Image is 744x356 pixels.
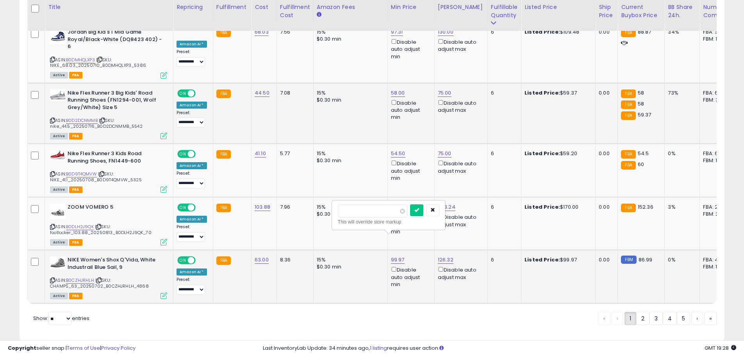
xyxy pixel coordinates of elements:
[391,98,428,121] div: Disable auto adjust min
[525,3,592,11] div: Listed Price
[525,89,560,97] b: Listed Price:
[391,265,428,288] div: Disable auto adjust min
[703,29,729,36] div: FBA: 3
[668,204,694,211] div: 3%
[280,89,307,97] div: 7.08
[177,41,207,48] div: Amazon AI *
[703,256,729,263] div: FBA: 4
[194,257,207,264] span: OFF
[50,133,68,140] span: All listings currently available for purchase on Amazon
[255,150,266,157] a: 41.10
[391,150,405,157] a: 54.50
[703,89,729,97] div: FBA: 6
[178,151,188,157] span: ON
[638,150,649,157] span: 54.5
[491,3,518,20] div: Fulfillable Quantity
[525,150,560,157] b: Listed Price:
[50,150,167,192] div: ASIN:
[703,36,729,43] div: FBM: 10
[216,29,231,37] small: FBA
[638,111,651,118] span: 59.37
[178,204,188,211] span: ON
[69,239,82,246] span: FBA
[621,89,635,98] small: FBA
[391,38,428,60] div: Disable auto adjust min
[491,256,515,263] div: 6
[280,204,307,211] div: 7.96
[438,150,451,157] a: 75.00
[703,263,729,270] div: FBM: 10
[638,203,653,211] span: 152.36
[649,312,663,325] a: 3
[621,111,635,120] small: FBA
[438,265,482,281] div: Disable auto adjust max
[391,28,403,36] a: 97.31
[50,204,167,245] div: ASIN:
[599,204,612,211] div: 0.00
[525,256,589,263] div: $99.97
[255,3,273,11] div: Cost
[338,218,439,226] div: This will override store markup
[668,150,694,157] div: 0%
[50,117,143,129] span: | SKU: nike_44.5_20250716_B0D2DCNMMB_5542
[255,256,269,264] a: 63.00
[391,159,428,182] div: Disable auto adjust min
[624,312,636,325] a: 1
[599,150,612,157] div: 0.00
[177,216,207,223] div: Amazon AI *
[69,186,82,193] span: FBA
[255,203,270,211] a: 103.88
[317,157,382,164] div: $0.30 min
[69,133,82,140] span: FBA
[50,150,66,159] img: 31X3fm8qaML._SL40_.jpg
[668,256,694,263] div: 0%
[621,150,635,159] small: FBA
[50,171,142,182] span: | SKU: NIKE_41.1_20250708_B0D9T4QMVW_5325
[69,72,82,79] span: FBA
[703,211,729,218] div: FBM: 2
[50,224,152,235] span: | SKU: footlocker_103.88_20250813_B0DLH2J9QK_70
[599,89,612,97] div: 0.00
[491,89,515,97] div: 6
[317,97,382,104] div: $0.30 min
[370,344,387,352] a: 1 listing
[391,3,431,11] div: Min Price
[599,256,612,263] div: 0.00
[317,36,382,43] div: $0.30 min
[703,3,732,20] div: Num of Comp.
[194,90,207,97] span: OFF
[177,49,207,67] div: Preset:
[438,98,482,114] div: Disable auto adjust max
[280,29,307,36] div: 7.56
[317,256,382,263] div: 15%
[438,89,451,97] a: 75.00
[177,268,207,275] div: Amazon AI *
[50,293,68,299] span: All listings currently available for purchase on Amazon
[50,72,68,79] span: All listings currently available for purchase on Amazon
[317,204,382,211] div: 15%
[668,89,694,97] div: 73%
[599,3,614,20] div: Ship Price
[317,89,382,97] div: 15%
[50,204,66,219] img: 31x3N0tgVaL._SL40_.jpg
[255,89,269,97] a: 44.50
[177,162,207,169] div: Amazon AI *
[668,3,696,20] div: BB Share 24h.
[438,203,455,211] a: 223.24
[50,57,146,68] span: | SKU: NIKE_68.03_20250710_B0DMHQLXP3_5386
[621,256,636,264] small: FBM
[391,256,405,264] a: 99.97
[317,263,382,270] div: $0.30 min
[438,3,484,11] div: [PERSON_NAME]
[177,224,207,242] div: Preset:
[263,345,736,352] div: Last InventoryLab Update: 34 minutes ago, requires user action.
[599,29,612,36] div: 0.00
[703,97,729,104] div: FBM: 3
[668,29,694,36] div: 34%
[66,117,98,124] a: B0D2DCNMMB
[216,204,231,212] small: FBA
[703,150,729,157] div: FBA: 6
[48,3,170,11] div: Title
[33,315,89,322] span: Show: entries
[703,204,729,211] div: FBA: 2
